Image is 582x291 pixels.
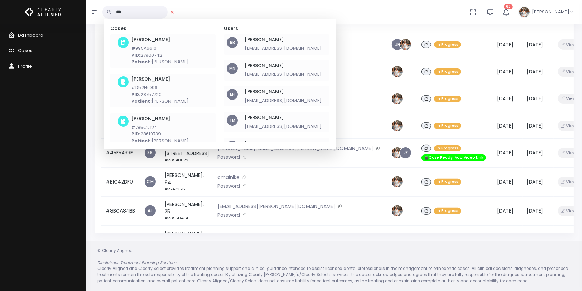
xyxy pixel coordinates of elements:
[18,32,43,38] span: Dashboard
[131,98,189,105] p: [PERSON_NAME]
[245,89,322,94] h6: [PERSON_NAME]
[434,96,461,102] span: In Progress
[131,58,152,65] b: Patient:
[245,115,322,120] h6: [PERSON_NAME]
[97,260,176,265] em: Disclaimer: Treatment Planning Services
[527,41,543,48] span: [DATE]
[497,95,513,102] span: [DATE]
[245,123,322,130] p: [EMAIL_ADDRESS][DOMAIN_NAME]
[90,248,578,284] div: © Clearly Aligned Clearly Aligned and Clearly Select provides treatment planning support and clin...
[245,97,322,104] p: [EMAIL_ADDRESS][DOMAIN_NAME]
[18,47,32,54] span: Cases
[161,196,213,225] td: [PERSON_NAME], 25
[131,91,140,98] b: PID:
[497,122,513,129] span: [DATE]
[527,95,543,102] span: [DATE]
[145,147,156,158] a: SB
[101,113,140,139] td: #7C354D4F
[227,115,238,126] div: TM
[497,207,513,214] span: [DATE]
[131,116,189,121] h6: [PERSON_NAME]
[217,232,383,240] p: [EMAIL_ADDRESS][DOMAIN_NAME]
[101,138,140,167] td: #45F5A39E
[131,138,189,144] p: [PERSON_NAME]
[527,178,543,185] span: [DATE]
[131,91,189,98] p: 28757720
[106,26,333,142] div: scrollable content
[227,141,238,152] div: DF
[131,52,140,58] b: PID:
[217,174,383,181] p: cmainlke
[527,68,543,75] span: [DATE]
[497,68,513,75] span: [DATE]
[217,203,383,210] p: [EMAIL_ADDRESS][PERSON_NAME][DOMAIN_NAME]
[527,207,543,214] span: [DATE]
[497,178,513,185] span: [DATE]
[245,63,322,68] h6: [PERSON_NAME]
[131,37,189,43] h6: [PERSON_NAME]
[131,45,189,52] p: #995A6610
[101,196,140,225] td: #8BCA84BB
[434,41,461,48] span: In Progress
[101,59,140,84] td: #90B0B69A
[434,179,461,185] span: In Progress
[217,182,383,190] p: Password
[518,6,531,18] img: Header Avatar
[131,124,189,131] p: #785CD124
[145,205,156,216] a: AL
[101,225,140,254] td: #6D3B5176
[245,45,322,52] p: [EMAIL_ADDRESS][DOMAIN_NAME]
[101,30,140,59] td: #455B5E99
[224,26,329,31] h5: Users
[227,63,238,74] div: MN
[131,58,189,65] p: [PERSON_NAME]
[504,4,513,9] span: 62
[217,153,383,161] p: Password
[245,141,322,146] h6: [PERSON_NAME]
[421,154,486,161] span: 🎬Case Ready. Add Video Link
[245,71,322,78] p: [EMAIL_ADDRESS][DOMAIN_NAME]
[400,147,411,158] a: JF
[131,98,152,104] b: Patient:
[217,212,383,219] p: Password
[145,176,156,187] a: CM
[497,149,513,156] span: [DATE]
[165,215,188,221] small: #28950434
[131,138,152,144] b: Patient:
[131,131,189,138] p: 28610739
[434,68,461,75] span: In Progress
[131,131,140,137] b: PID:
[131,52,189,59] p: 27900742
[110,26,216,31] h5: Cases
[227,89,238,100] div: EH
[131,84,189,91] p: #D52F5D96
[392,39,403,50] a: JF
[165,157,188,163] small: #28940622
[497,41,513,48] span: [DATE]
[161,138,213,167] td: [PERSON_NAME][STREET_ADDRESS]
[25,5,61,19] img: Logo Horizontal
[165,186,186,192] small: #27476512
[527,149,543,156] span: [DATE]
[434,145,461,152] span: In Progress
[434,123,461,129] span: In Progress
[161,225,213,254] td: [PERSON_NAME], 27
[527,122,543,129] span: [DATE]
[532,9,569,16] span: [PERSON_NAME]
[101,167,140,196] td: #E1C42DF0
[161,167,213,196] td: [PERSON_NAME], 84
[245,37,322,43] h6: [PERSON_NAME]
[227,37,238,48] div: RB
[131,76,189,82] h6: [PERSON_NAME]
[434,208,461,214] span: In Progress
[101,84,140,113] td: #2879CA49
[18,63,32,69] span: Profile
